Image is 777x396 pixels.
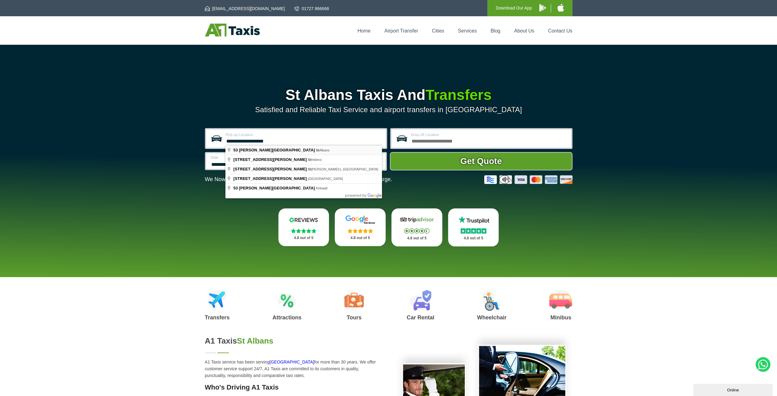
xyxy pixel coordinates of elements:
h3: Car Rental [407,315,434,320]
p: We Now Accept Card & Contactless Payment In [205,176,392,183]
a: Airport Transfer [384,28,418,33]
p: A1 Taxis service has been serving for more than 30 years. We offer customer service support 24/7,... [205,359,381,379]
img: Airport Transfers [208,290,227,311]
img: Stars [461,228,486,234]
label: Drop-off Location [411,133,568,137]
a: Google Stars 4.8 out of 5 [335,208,386,246]
a: Blog [490,28,500,33]
a: [GEOGRAPHIC_DATA] [270,360,314,364]
p: Satisfied and Reliable Taxi Service and airport transfers in [GEOGRAPHIC_DATA] [205,105,572,114]
h3: Who's Driving A1 Taxis [205,383,381,391]
img: Minibus [549,290,572,311]
span: St Albans [237,336,273,345]
a: 01727 866666 [294,6,329,12]
span: 53 [233,148,238,152]
h3: Wheelchair [477,315,507,320]
span: [STREET_ADDRESS][PERSON_NAME] [233,157,307,162]
a: About Us [514,28,534,33]
a: [EMAIL_ADDRESS][DOMAIN_NAME] [205,6,285,12]
img: Tours [344,290,364,311]
img: Wheelchair [482,290,502,311]
span: Albans [316,148,330,152]
a: Trustpilot Stars 4.8 out of 5 [448,208,499,246]
h3: Tours [344,315,364,320]
span: [PERSON_NAME]'s, [GEOGRAPHIC_DATA] [308,167,378,171]
a: Cities [432,28,444,33]
span: [STREET_ADDRESS][PERSON_NAME] [233,167,307,171]
h3: Attractions [272,315,301,320]
img: Attractions [277,290,296,311]
a: Contact Us [548,28,572,33]
h3: Transfers [205,315,230,320]
a: Home [357,28,371,33]
span: Helens [308,158,322,162]
span: Kirkwall [316,186,327,190]
h1: St Albans Taxis And [205,88,572,102]
span: Transfers [425,87,492,103]
h3: Minibus [549,315,572,320]
img: Car Rental [409,290,431,311]
p: 4.8 out of 5 [285,234,322,242]
span: [PERSON_NAME][GEOGRAPHIC_DATA] [239,148,315,152]
img: Credit And Debit Cards [484,175,572,184]
a: Reviews.io Stars 4.8 out of 5 [278,208,329,246]
img: A1 Taxis Android App [539,4,546,12]
label: Pick-up Location [226,133,382,137]
span: 53 [233,186,238,190]
img: Tripadvisor [398,215,435,224]
img: Stars [404,228,429,234]
img: A1 Taxis St Albans LTD [205,24,260,36]
img: Google [342,215,379,224]
span: [GEOGRAPHIC_DATA] [308,177,343,181]
button: Get Quote [390,152,572,170]
p: 4.8 out of 5 [398,234,436,242]
label: Date [211,156,289,159]
h2: A1 Taxis [205,336,381,346]
a: Services [458,28,477,33]
span: St [316,148,319,152]
p: Download Our App [496,4,532,12]
img: Stars [291,228,316,233]
a: Tripadvisor Stars 4.8 out of 5 [391,208,442,246]
img: A1 Taxis iPhone App [557,4,564,12]
img: Stars [348,228,373,233]
iframe: chat widget [693,383,774,396]
p: 4.8 out of 5 [455,234,492,242]
img: Trustpilot [455,215,492,224]
span: [STREET_ADDRESS][PERSON_NAME] [233,176,307,181]
span: [PERSON_NAME][GEOGRAPHIC_DATA] [239,186,315,190]
span: St [308,158,311,162]
p: 4.8 out of 5 [341,234,379,242]
span: St [308,167,311,171]
img: Reviews.io [285,215,322,224]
